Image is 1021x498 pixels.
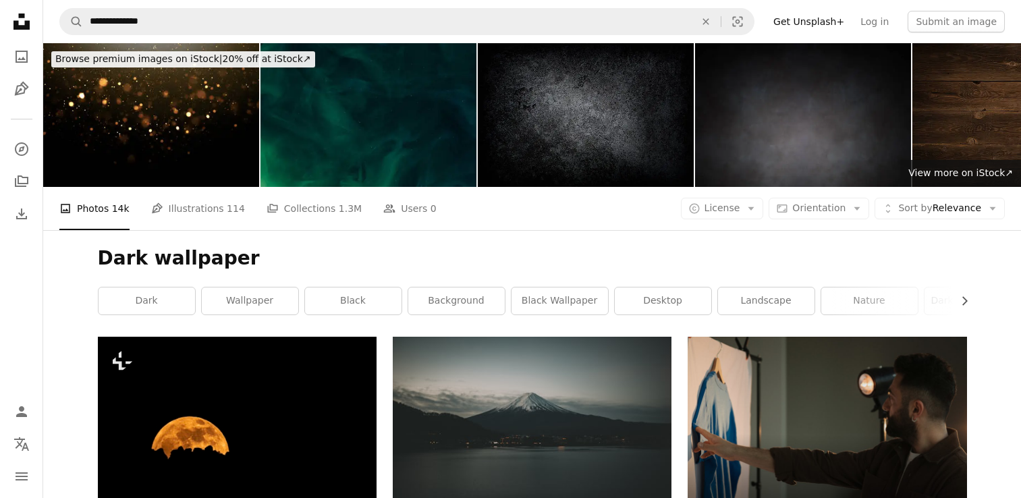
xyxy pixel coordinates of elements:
a: dark mode wallpaper [925,287,1021,314]
a: Photos [8,43,35,70]
button: Sort byRelevance [875,198,1005,219]
span: 1.3M [339,201,362,216]
a: View more on iStock↗ [900,160,1021,187]
span: View more on iStock ↗ [908,167,1013,178]
a: Get Unsplash+ [765,11,852,32]
img: Vapor cloud glitter mist green blue smoke on dark [260,43,476,187]
span: Relevance [898,202,981,215]
button: scroll list to the right [952,287,967,314]
span: 20% off at iStock ↗ [55,53,311,64]
img: Eggplant Background [695,43,911,187]
a: Users 0 [383,187,437,230]
a: Collections 1.3M [267,187,362,230]
span: 0 [431,201,437,216]
a: nature [821,287,918,314]
a: Download History [8,200,35,227]
a: Illustrations [8,76,35,103]
button: Language [8,431,35,458]
button: Menu [8,463,35,490]
span: Orientation [792,202,846,213]
a: dark [99,287,195,314]
button: Search Unsplash [60,9,83,34]
a: black [305,287,402,314]
form: Find visuals sitewide [59,8,754,35]
button: Orientation [769,198,869,219]
a: Illustrations 114 [151,187,245,230]
button: Clear [691,9,721,34]
img: XXXL dark concrete [478,43,694,187]
span: Sort by [898,202,932,213]
a: photo of mountain [393,424,671,436]
a: landscape [718,287,815,314]
span: 114 [227,201,245,216]
button: License [681,198,764,219]
span: Browse premium images on iStock | [55,53,222,64]
span: License [705,202,740,213]
a: a full moon is seen in the dark sky [98,423,377,435]
img: Golden Bokeh Background [43,43,259,187]
a: Log in / Sign up [8,398,35,425]
a: Browse premium images on iStock|20% off at iStock↗ [43,43,323,76]
a: Log in [852,11,897,32]
a: Collections [8,168,35,195]
a: black wallpaper [512,287,608,314]
h1: Dark wallpaper [98,246,967,271]
button: Visual search [721,9,754,34]
button: Submit an image [908,11,1005,32]
a: wallpaper [202,287,298,314]
a: background [408,287,505,314]
a: Explore [8,136,35,163]
a: desktop [615,287,711,314]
